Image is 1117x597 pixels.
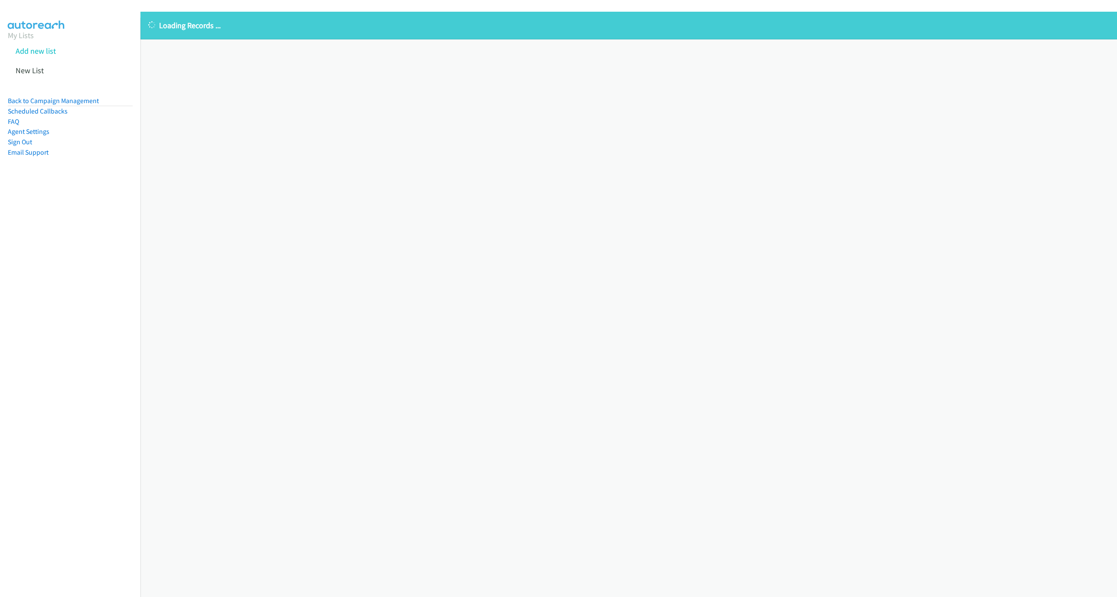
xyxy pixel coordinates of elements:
a: Sign Out [8,138,32,146]
a: New List [16,65,44,75]
a: My Lists [8,30,34,40]
p: Loading Records ... [148,19,1109,31]
a: Add new list [16,46,56,56]
a: Scheduled Callbacks [8,107,68,115]
a: FAQ [8,117,19,126]
a: Back to Campaign Management [8,97,99,105]
a: Agent Settings [8,127,49,136]
a: Email Support [8,148,49,156]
